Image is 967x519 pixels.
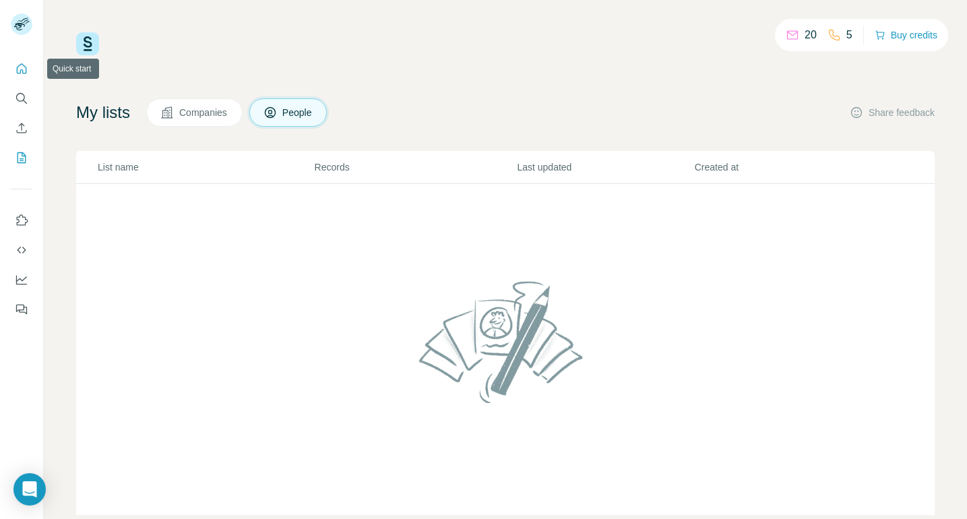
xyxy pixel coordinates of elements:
[805,27,817,43] p: 20
[11,297,32,322] button: Feedback
[695,160,871,174] p: Created at
[76,32,99,55] img: Surfe Logo
[76,102,130,123] h4: My lists
[846,27,852,43] p: 5
[414,270,597,414] img: No lists found
[11,86,32,111] button: Search
[315,160,516,174] p: Records
[875,26,937,44] button: Buy credits
[11,268,32,292] button: Dashboard
[11,116,32,140] button: Enrich CSV
[11,208,32,233] button: Use Surfe on LinkedIn
[517,160,693,174] p: Last updated
[850,106,935,119] button: Share feedback
[98,160,313,174] p: List name
[11,238,32,262] button: Use Surfe API
[11,57,32,81] button: Quick start
[13,473,46,506] div: Open Intercom Messenger
[179,106,228,119] span: Companies
[282,106,313,119] span: People
[11,146,32,170] button: My lists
